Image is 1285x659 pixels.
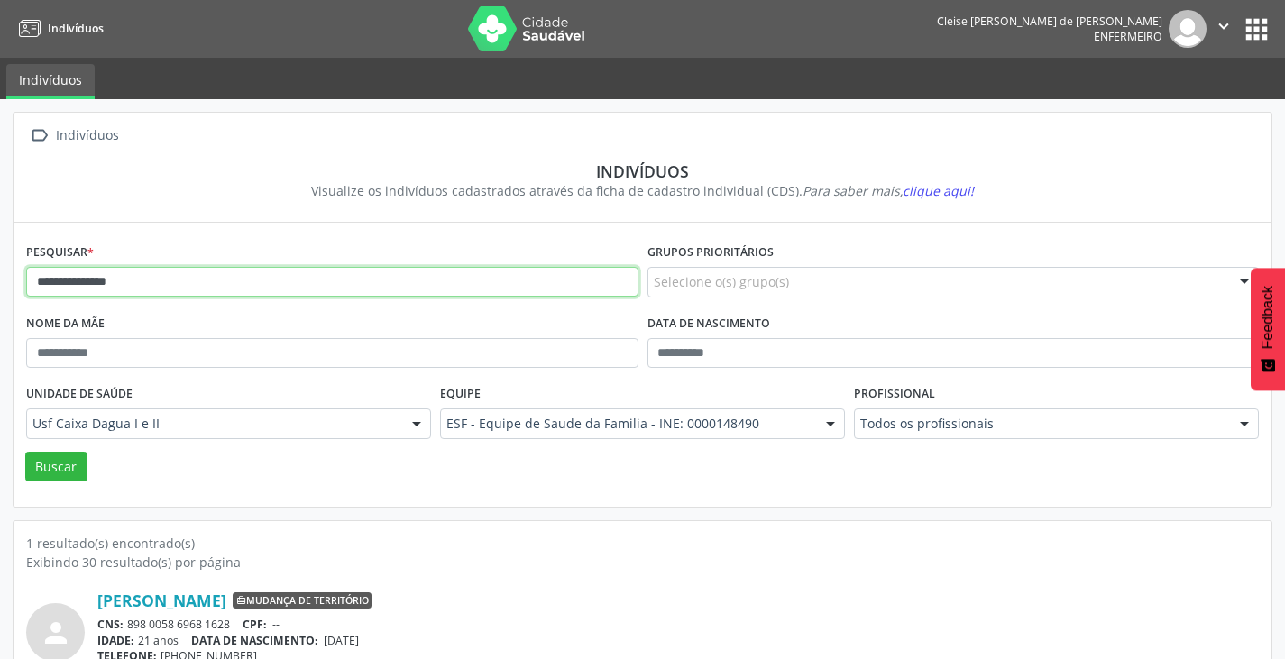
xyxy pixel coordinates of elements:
a: Indivíduos [6,64,95,99]
i: Para saber mais, [803,182,974,199]
div: 1 resultado(s) encontrado(s) [26,534,1259,553]
span: Mudança de território [233,592,372,609]
span: CNS: [97,617,124,632]
span: Selecione o(s) grupo(s) [654,272,789,291]
label: Equipe [440,380,481,408]
i:  [26,123,52,149]
span: IDADE: [97,633,134,648]
label: Nome da mãe [26,310,105,338]
div: Indivíduos [52,123,122,149]
button:  [1207,10,1241,48]
span: DATA DE NASCIMENTO: [191,633,318,648]
button: apps [1241,14,1272,45]
button: Buscar [25,452,87,482]
label: Grupos prioritários [647,239,774,267]
span: -- [272,617,280,632]
span: ESF - Equipe de Saude da Familia - INE: 0000148490 [446,415,808,433]
button: Feedback - Mostrar pesquisa [1251,268,1285,390]
span: Todos os profissionais [860,415,1222,433]
span: Usf Caixa Dagua I e II [32,415,394,433]
label: Unidade de saúde [26,380,133,408]
i:  [1214,16,1234,36]
span: clique aqui! [903,182,974,199]
span: CPF: [243,617,267,632]
div: Indivíduos [39,161,1246,181]
div: Cleise [PERSON_NAME] de [PERSON_NAME] [937,14,1162,29]
a: Indivíduos [13,14,104,43]
a: [PERSON_NAME] [97,590,226,610]
a:  Indivíduos [26,123,122,149]
label: Profissional [854,380,935,408]
label: Data de nascimento [647,310,770,338]
span: Feedback [1260,286,1276,349]
img: img [1169,10,1207,48]
div: Exibindo 30 resultado(s) por página [26,553,1259,572]
div: 898 0058 6968 1628 [97,617,1259,632]
span: Indivíduos [48,21,104,36]
div: Visualize os indivíduos cadastrados através da ficha de cadastro individual (CDS). [39,181,1246,200]
div: 21 anos [97,633,1259,648]
span: Enfermeiro [1094,29,1162,44]
label: Pesquisar [26,239,94,267]
span: [DATE] [324,633,359,648]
